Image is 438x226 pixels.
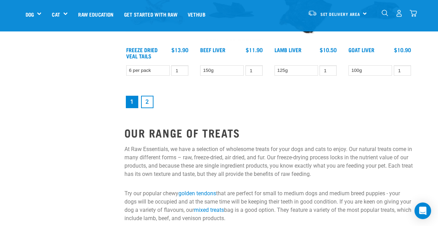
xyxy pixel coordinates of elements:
span: Set Delivery Area [320,13,361,15]
a: Dog [26,10,34,18]
img: home-icon@2x.png [410,10,417,17]
div: $13.90 [171,47,188,53]
a: Beef Liver [200,48,225,51]
a: Lamb Liver [274,48,301,51]
p: At Raw Essentials, we have a selection of wholesome treats for your dogs and cats to enjoy. Our n... [124,145,413,178]
div: $10.50 [320,47,337,53]
input: 1 [171,65,188,76]
a: golden tendons [178,190,216,197]
div: $11.90 [246,47,263,53]
a: Raw Education [73,0,119,28]
a: Page 1 [126,96,138,108]
a: Cat [52,10,60,18]
div: $10.90 [394,47,411,53]
div: Open Intercom Messenger [414,203,431,219]
img: home-icon-1@2x.png [382,10,388,16]
input: 1 [394,65,411,76]
a: Goat Liver [348,48,374,51]
h2: OUR RANGE OF TREATS [124,126,413,139]
img: user.png [395,10,403,17]
nav: pagination [124,94,413,110]
a: mixed treats [194,207,224,213]
img: van-moving.png [308,10,317,16]
a: Goto page 2 [141,96,153,108]
input: 1 [245,65,263,76]
p: Try our popular chewy that are perfect for small to medium dogs and medium breed puppies - your d... [124,189,413,223]
a: Vethub [183,0,211,28]
input: 1 [319,65,337,76]
a: Get started with Raw [119,0,183,28]
a: Freeze Dried Veal Tails [126,48,158,57]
